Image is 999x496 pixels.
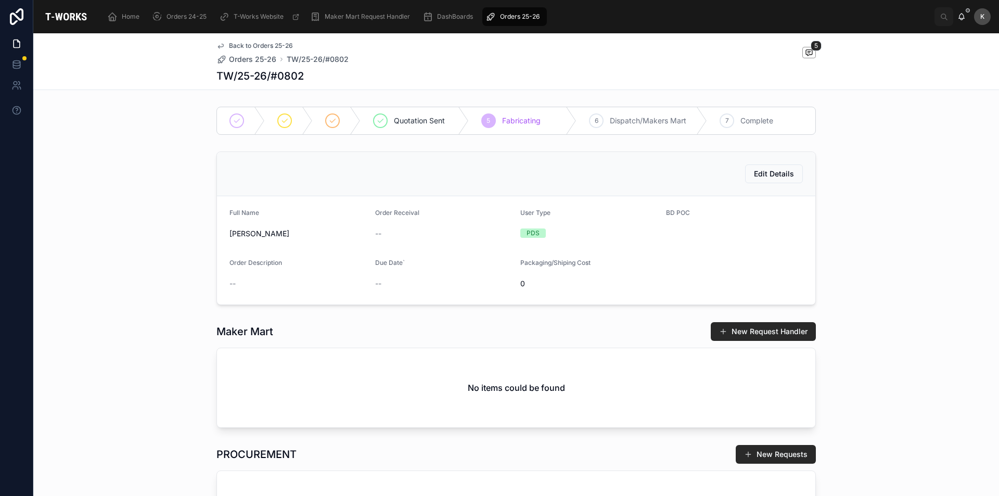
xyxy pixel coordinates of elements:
[482,7,547,26] a: Orders 25-26
[468,381,565,394] h2: No items could be found
[811,41,822,51] span: 5
[502,116,541,126] span: Fabricating
[500,12,540,21] span: Orders 25-26
[375,228,381,239] span: --
[229,42,293,50] span: Back to Orders 25-26
[104,7,147,26] a: Home
[754,169,794,179] span: Edit Details
[229,259,282,266] span: Order Description
[740,116,773,126] span: Complete
[437,12,473,21] span: DashBoards
[520,209,550,217] span: User Type
[375,209,419,217] span: Order Receival
[980,12,984,21] span: K
[486,117,490,125] span: 5
[520,259,591,266] span: Packaging/Shiping Cost
[802,47,816,60] button: 5
[234,12,284,21] span: T-Works Website
[595,117,598,125] span: 6
[216,42,293,50] a: Back to Orders 25-26
[745,164,803,183] button: Edit Details
[527,228,540,238] div: PDS
[216,324,273,339] h1: Maker Mart
[229,278,236,289] span: --
[375,259,405,266] span: Due Date`
[149,7,214,26] a: Orders 24-25
[216,7,305,26] a: T-Works Website
[307,7,417,26] a: Maker Mart Request Handler
[375,278,381,289] span: --
[42,8,91,25] img: App logo
[166,12,207,21] span: Orders 24-25
[229,209,259,217] span: Full Name
[216,54,276,65] a: Orders 25-26
[394,116,445,126] span: Quotation Sent
[122,12,139,21] span: Home
[99,5,934,28] div: scrollable content
[520,278,658,289] span: 0
[736,445,816,464] button: New Requests
[610,116,686,126] span: Dispatch/Makers Mart
[216,69,304,83] h1: TW/25-26/#0802
[216,447,297,462] h1: PROCUREMENT
[711,322,816,341] button: New Request Handler
[419,7,480,26] a: DashBoards
[287,54,349,65] a: TW/25-26/#0802
[229,54,276,65] span: Orders 25-26
[725,117,729,125] span: 7
[325,12,410,21] span: Maker Mart Request Handler
[229,228,367,239] span: [PERSON_NAME]
[666,209,690,217] span: BD POC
